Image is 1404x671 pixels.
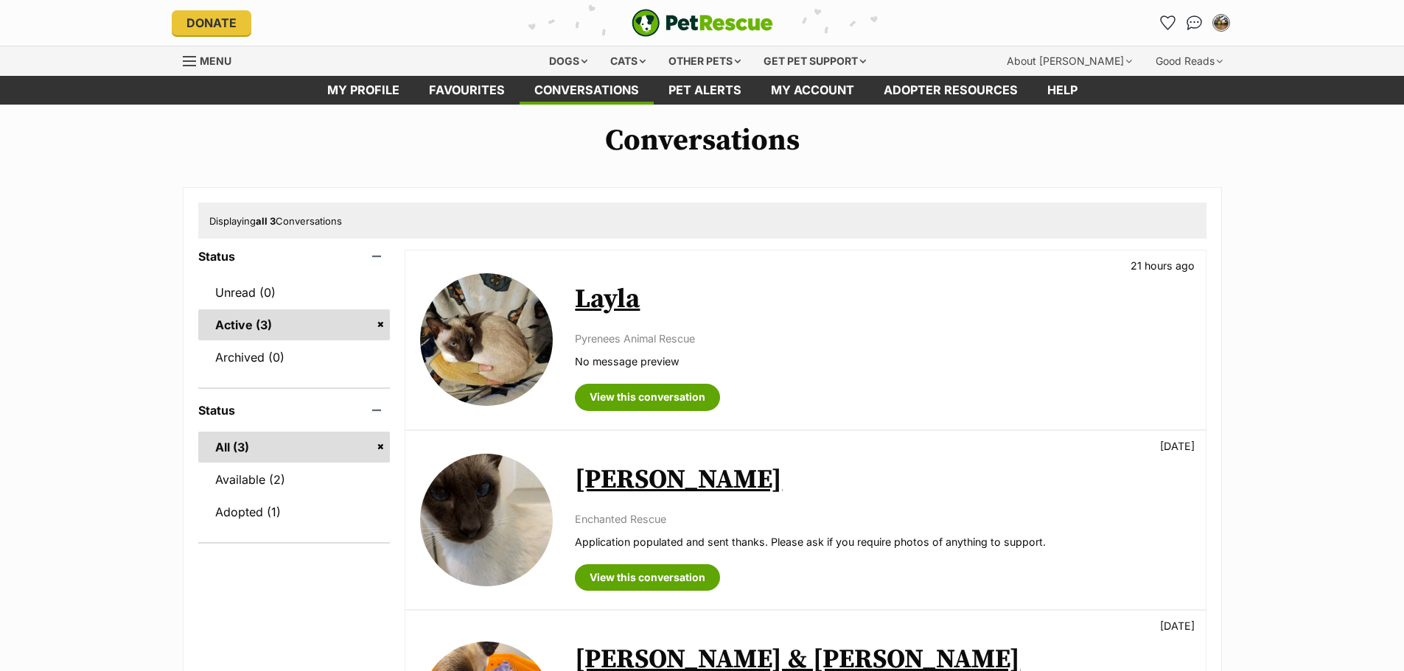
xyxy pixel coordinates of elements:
a: Unread (0) [198,277,391,308]
a: Adopted (1) [198,496,391,527]
div: About [PERSON_NAME] [996,46,1142,76]
header: Status [198,404,391,417]
img: Ian Sprawson profile pic [1214,15,1229,30]
p: Enchanted Rescue [575,511,1190,527]
p: 21 hours ago [1131,258,1195,273]
span: Displaying Conversations [209,215,342,227]
a: My account [756,76,869,105]
div: Dogs [539,46,598,76]
p: Application populated and sent thanks. Please ask if you require photos of anything to support. [575,534,1190,549]
a: Active (3) [198,309,391,340]
div: Other pets [658,46,751,76]
a: Adopter resources [869,76,1033,105]
p: [DATE] [1160,618,1195,633]
a: My profile [312,76,414,105]
a: Available (2) [198,464,391,495]
strong: all 3 [256,215,276,227]
a: Layla [575,283,640,316]
a: All (3) [198,432,391,463]
p: Pyrenees Animal Rescue [575,331,1190,346]
img: Simon [420,454,553,586]
a: Archived (0) [198,342,391,373]
a: Conversations [1183,11,1206,35]
div: Cats [600,46,656,76]
button: My account [1209,11,1233,35]
p: [DATE] [1160,438,1195,454]
img: Layla [420,273,553,406]
span: Menu [200,55,231,67]
a: Help [1033,76,1092,105]
p: No message preview [575,354,1190,369]
a: Donate [172,10,251,35]
a: View this conversation [575,564,720,591]
a: Favourites [414,76,520,105]
a: PetRescue [632,9,773,37]
header: Status [198,250,391,263]
a: Favourites [1156,11,1180,35]
ul: Account quick links [1156,11,1233,35]
img: logo-e224e6f780fb5917bec1dbf3a21bbac754714ae5b6737aabdf751b685950b380.svg [632,9,773,37]
a: View this conversation [575,384,720,410]
div: Get pet support [753,46,876,76]
a: Pet alerts [654,76,756,105]
a: Menu [183,46,242,73]
a: conversations [520,76,654,105]
img: chat-41dd97257d64d25036548639549fe6c8038ab92f7586957e7f3b1b290dea8141.svg [1187,15,1202,30]
a: [PERSON_NAME] [575,463,782,496]
div: Good Reads [1145,46,1233,76]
